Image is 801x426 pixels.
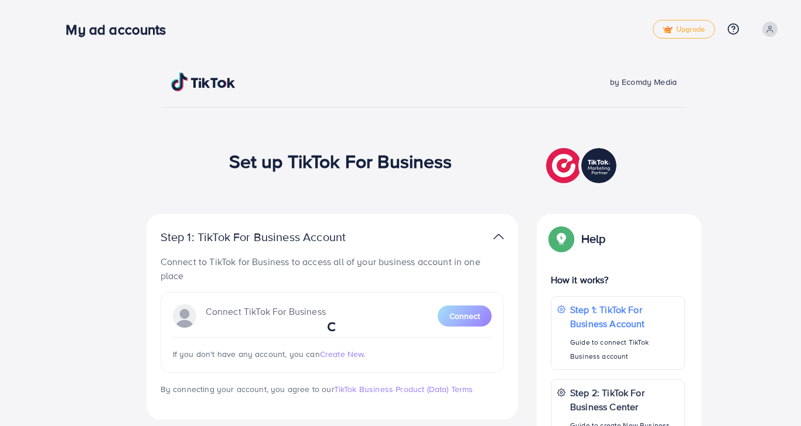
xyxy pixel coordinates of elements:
[610,76,677,88] span: by Ecomdy Media
[551,228,572,249] img: Popup guide
[663,25,705,34] span: Upgrade
[66,21,175,38] h3: My ad accounts
[171,73,236,91] img: TikTok
[551,273,686,287] p: How it works?
[570,303,679,331] p: Step 1: TikTok For Business Account
[546,145,619,186] img: TikTok partner
[570,335,679,363] p: Guide to connect TikTok Business account
[229,150,452,172] h1: Set up TikTok For Business
[161,230,383,244] p: Step 1: TikTok For Business Account
[653,20,715,39] a: tickUpgrade
[570,386,679,414] p: Step 2: TikTok For Business Center
[493,228,504,245] img: TikTok partner
[581,232,606,246] p: Help
[663,26,673,34] img: tick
